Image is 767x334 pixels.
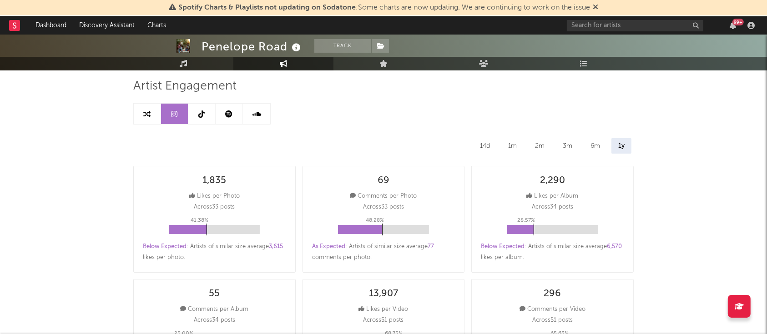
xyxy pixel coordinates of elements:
div: : Artists of similar size average likes per album . [481,241,624,263]
span: 6,570 [607,244,622,249]
div: 14d [473,138,497,154]
p: 28.57 % [518,215,535,226]
input: Search for artists [567,20,703,31]
div: Comments per Album [180,304,248,315]
button: Track [314,39,371,53]
div: 1,835 [202,175,226,186]
span: Spotify Charts & Playlists not updating on Sodatone [178,4,356,11]
a: Dashboard [29,16,73,35]
p: Across 33 posts [363,202,404,213]
div: 1m [501,138,524,154]
div: : Artists of similar size average comments per photo . [312,241,455,263]
div: 55 [209,289,220,299]
div: Comments per Photo [350,191,417,202]
span: Below Expected [481,244,525,249]
div: 1y [611,138,631,154]
div: 2m [528,138,551,154]
p: Across 34 posts [532,202,573,213]
p: Across 34 posts [194,315,235,326]
div: Likes per Photo [189,191,240,202]
p: Across 33 posts [194,202,235,213]
p: 48.28 % [366,215,384,226]
p: Across 51 posts [532,315,573,326]
div: 99 + [732,19,744,25]
div: 3m [556,138,579,154]
span: 3,615 [269,244,283,249]
div: Comments per Video [520,304,585,315]
span: : Some charts are now updating. We are continuing to work on the issue [178,4,590,11]
div: Likes per Video [358,304,408,315]
div: 6m [584,138,607,154]
span: Artist Engagement [133,81,237,92]
a: Charts [141,16,172,35]
div: 69 [378,175,389,186]
span: Below Expected [143,244,187,249]
span: As Expected [312,244,345,249]
div: 296 [544,289,561,299]
div: Penelope Road [202,39,303,54]
button: 99+ [730,22,736,29]
div: : Artists of similar size average likes per photo . [143,241,286,263]
a: Discovery Assistant [73,16,141,35]
div: Likes per Album [527,191,579,202]
div: 2,290 [540,175,565,186]
span: Dismiss [593,4,598,11]
div: 13,907 [369,289,398,299]
span: 77 [428,244,434,249]
p: Across 51 posts [363,315,404,326]
p: 41.38 % [191,215,208,226]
